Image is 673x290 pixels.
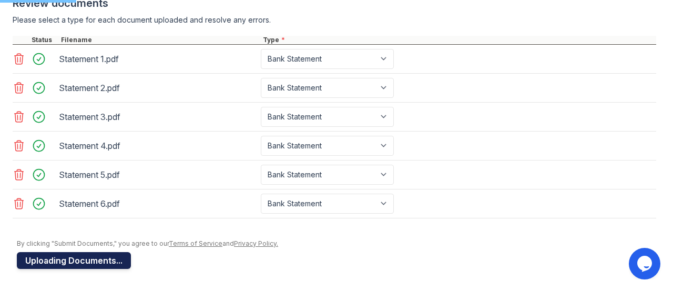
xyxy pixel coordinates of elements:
[29,36,59,44] div: Status
[59,79,257,96] div: Statement 2.pdf
[17,252,131,269] button: Uploading Documents...
[261,36,656,44] div: Type
[629,248,662,279] iframe: chat widget
[234,239,278,247] a: Privacy Policy.
[59,36,261,44] div: Filename
[59,195,257,212] div: Statement 6.pdf
[59,166,257,183] div: Statement 5.pdf
[59,137,257,154] div: Statement 4.pdf
[59,51,257,67] div: Statement 1.pdf
[17,239,656,248] div: By clicking "Submit Documents," you agree to our and
[169,239,222,247] a: Terms of Service
[59,108,257,125] div: Statement 3.pdf
[13,15,656,25] div: Please select a type for each document uploaded and resolve any errors.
